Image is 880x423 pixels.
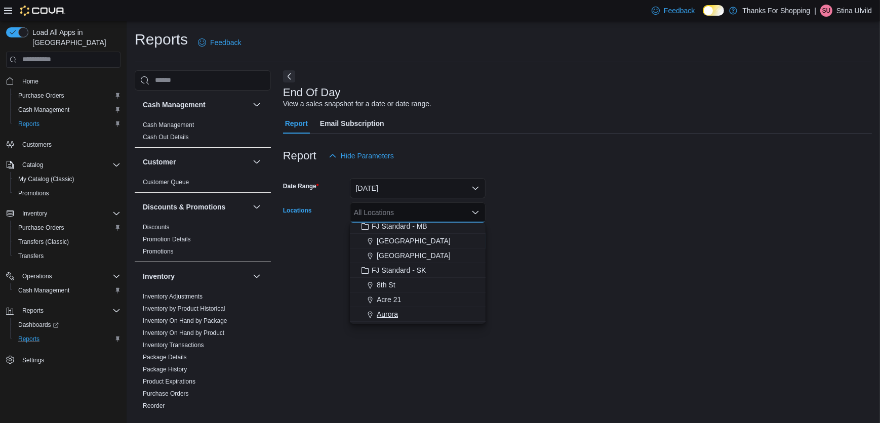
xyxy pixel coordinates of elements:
span: SU [822,5,831,17]
span: Reorder [143,402,165,410]
button: My Catalog (Classic) [10,172,125,186]
div: Discounts & Promotions [135,221,271,262]
button: Inventory [18,207,51,220]
span: Aurora [377,309,398,319]
span: Package History [143,365,187,373]
span: Inventory Transactions [143,341,204,349]
span: Email Subscription [320,113,384,134]
h3: Report [283,150,316,162]
span: Cash Management [143,121,194,129]
a: Reorder [143,402,165,409]
a: Inventory On Hand by Product [143,329,224,336]
button: Reports [10,332,125,346]
a: Dashboards [10,318,125,332]
span: Operations [22,272,52,280]
span: Catalog [22,161,43,169]
a: Purchase Orders [143,390,189,397]
a: Transfers (Classic) [14,236,73,248]
span: Cash Management [18,286,69,294]
p: Thanks For Shopping [742,5,810,17]
p: Stina Ulvild [836,5,872,17]
a: Cash Out Details [143,134,189,141]
span: Operations [18,270,121,282]
img: Cova [20,6,65,16]
span: Hide Parameters [341,151,394,161]
div: Cash Management [135,119,271,147]
button: Discounts & Promotions [251,201,263,213]
h3: Discounts & Promotions [143,202,225,212]
nav: Complex example [6,70,121,394]
span: Package Details [143,353,187,361]
span: Transfers (Classic) [18,238,69,246]
a: Product Expirations [143,378,195,385]
a: Reports [14,118,44,130]
span: FJ Standard - SK [372,265,426,275]
button: FJ Standard - SK [350,263,486,278]
button: Customer [251,156,263,168]
a: Inventory Adjustments [143,293,203,300]
span: Purchase Orders [14,90,121,102]
a: Dashboards [14,319,63,331]
button: Customer [143,157,249,167]
a: Cash Management [143,121,194,129]
span: Promotions [14,187,121,199]
button: Close list of options [471,208,479,217]
button: Purchase Orders [10,221,125,235]
span: Reports [14,118,121,130]
span: Feedback [210,37,241,48]
button: Catalog [2,158,125,172]
button: Aurora [350,307,486,322]
h3: Customer [143,157,176,167]
span: Cash Management [14,284,121,297]
span: Reports [18,120,39,128]
span: [GEOGRAPHIC_DATA] [377,236,451,246]
span: Cash Management [18,106,69,114]
span: Inventory [22,209,47,218]
a: Inventory by Product Historical [143,305,225,312]
a: Cash Management [14,104,73,116]
div: View a sales snapshot for a date or date range. [283,99,431,109]
a: Customers [18,139,56,151]
span: Customer Queue [143,178,189,186]
span: Promotions [143,247,174,256]
button: Catalog [18,159,47,171]
a: Purchase Orders [14,222,68,234]
span: Transfers (Classic) [14,236,121,248]
button: Acre 21 [350,292,486,307]
span: Reports [14,333,121,345]
div: Stina Ulvild [820,5,832,17]
span: Report [285,113,308,134]
a: Discounts [143,224,170,231]
span: [GEOGRAPHIC_DATA] [377,250,451,261]
h3: Inventory [143,271,175,281]
button: Operations [2,269,125,283]
h1: Reports [135,29,188,50]
a: Home [18,75,43,88]
span: Inventory [18,207,121,220]
span: Cash Out Details [143,133,189,141]
button: Cash Management [10,103,125,117]
a: Settings [18,354,48,366]
span: Customers [18,138,121,151]
button: [DATE] [350,178,486,198]
button: Discounts & Promotions [143,202,249,212]
input: Dark Mode [703,5,724,16]
button: Cash Management [251,99,263,111]
button: Transfers [10,249,125,263]
span: Inventory On Hand by Package [143,317,227,325]
h3: End Of Day [283,87,341,99]
p: | [814,5,816,17]
span: Purchase Orders [18,92,64,100]
button: Promotions [10,186,125,200]
button: FJ Standard - MB [350,219,486,234]
button: Customers [2,137,125,152]
span: 8th St [377,280,395,290]
button: Harbour Landing [350,322,486,336]
div: Customer [135,176,271,192]
h3: Cash Management [143,100,206,110]
span: Promotions [18,189,49,197]
button: Inventory [143,271,249,281]
button: Settings [2,352,125,367]
span: Discounts [143,223,170,231]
